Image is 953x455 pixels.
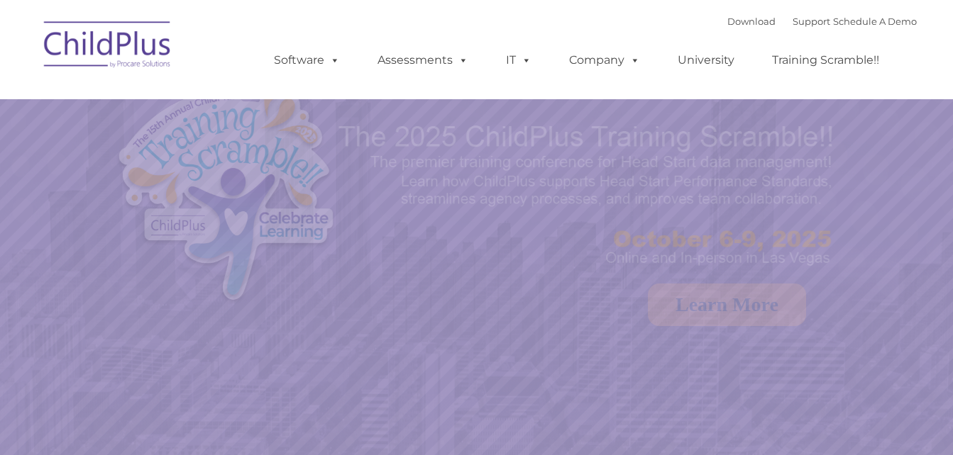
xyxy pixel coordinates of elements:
[727,16,917,27] font: |
[663,46,749,74] a: University
[648,283,806,326] a: Learn More
[37,11,179,82] img: ChildPlus by Procare Solutions
[555,46,654,74] a: Company
[833,16,917,27] a: Schedule A Demo
[727,16,776,27] a: Download
[260,46,354,74] a: Software
[363,46,483,74] a: Assessments
[758,46,893,74] a: Training Scramble!!
[793,16,830,27] a: Support
[492,46,546,74] a: IT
